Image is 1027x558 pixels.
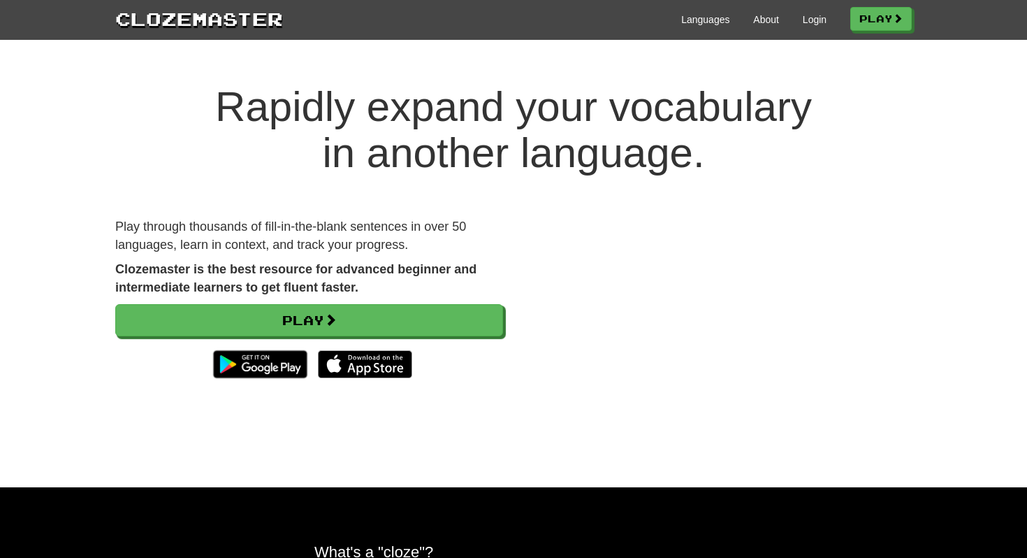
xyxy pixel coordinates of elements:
[206,343,314,385] img: Get it on Google Play
[318,350,412,378] img: Download_on_the_App_Store_Badge_US-UK_135x40-25178aeef6eb6b83b96f5f2d004eda3bffbb37122de64afbaef7...
[753,13,779,27] a: About
[850,7,912,31] a: Play
[115,304,503,336] a: Play
[115,218,503,254] p: Play through thousands of fill-in-the-blank sentences in over 50 languages, learn in context, and...
[803,13,826,27] a: Login
[115,6,283,31] a: Clozemaster
[115,262,476,294] strong: Clozemaster is the best resource for advanced beginner and intermediate learners to get fluent fa...
[681,13,729,27] a: Languages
